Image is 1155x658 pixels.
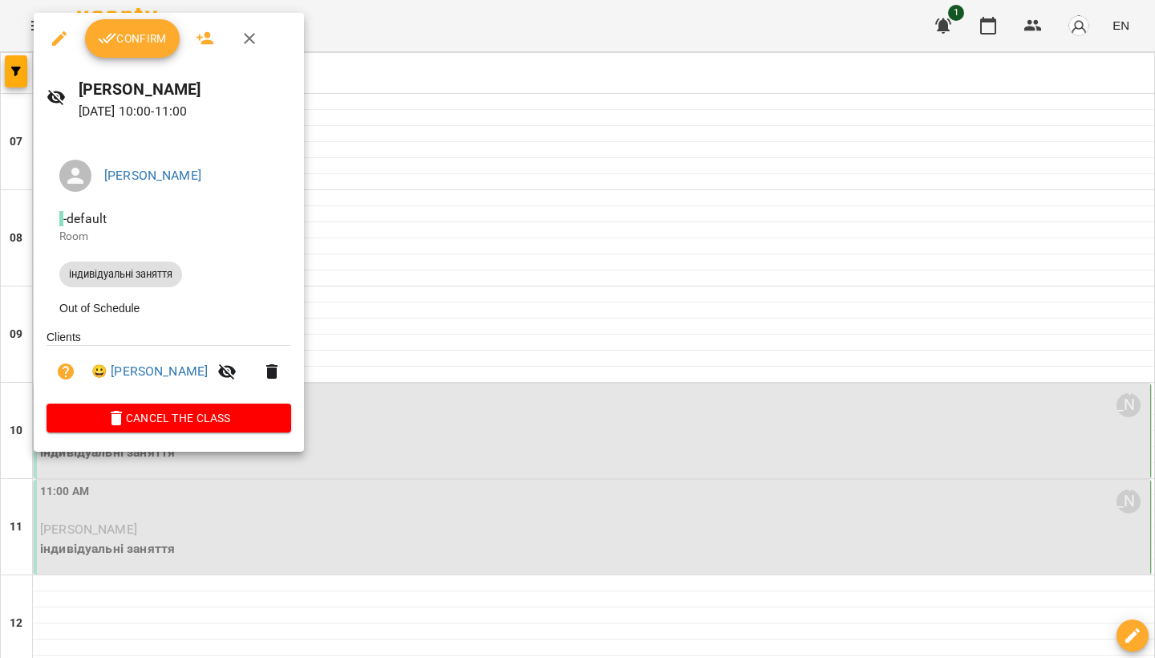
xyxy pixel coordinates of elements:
[104,168,201,183] a: [PERSON_NAME]
[59,267,182,282] span: індивідуальні заняття
[98,29,167,48] span: Confirm
[59,408,278,428] span: Cancel the class
[79,77,291,102] h6: [PERSON_NAME]
[47,329,291,404] ul: Clients
[91,362,208,381] a: 😀 [PERSON_NAME]
[47,404,291,433] button: Cancel the class
[59,229,278,245] p: Room
[59,211,110,226] span: - default
[47,352,85,391] button: Unpaid. Bill the attendance?
[79,102,291,121] p: [DATE] 10:00 - 11:00
[85,19,180,58] button: Confirm
[47,294,291,323] li: Out of Schedule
